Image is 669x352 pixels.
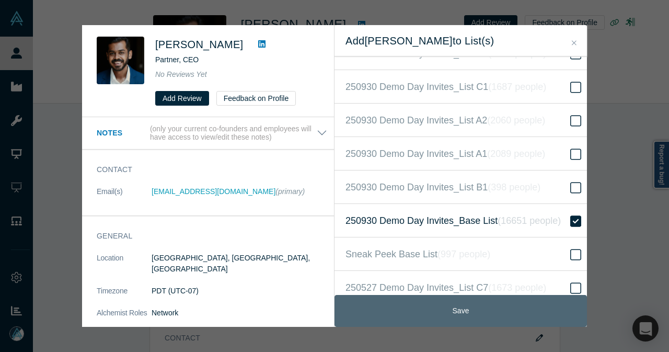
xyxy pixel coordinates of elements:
i: ( 2060 people ) [487,115,545,126]
button: Close [569,37,580,49]
dd: PDT (UTC-07) [152,286,327,297]
i: ( 2089 people ) [487,149,545,159]
dt: Alchemist Roles [97,308,152,330]
h3: Notes [97,128,148,139]
dt: Location [97,253,152,286]
i: ( 1673 people ) [488,282,546,293]
button: Notes (only your current co-founders and employees will have access to view/edit these notes) [97,124,327,142]
a: [EMAIL_ADDRESS][DOMAIN_NAME] [152,187,275,196]
span: 250930 Demo Day Invites_List C1 [345,80,546,94]
span: 250930 Demo Day Invites_List A2 [345,113,545,128]
h3: General [97,231,313,242]
dt: Timezone [97,286,152,308]
span: 250930 Demo Day Invites_Base List [345,213,561,228]
span: 250930 Demo Day Invites_List B1 [345,180,540,195]
button: Add Review [155,91,209,106]
dd: [GEOGRAPHIC_DATA], [GEOGRAPHIC_DATA], [GEOGRAPHIC_DATA] [152,253,327,275]
span: 250930 Demo Day Invites_List A1 [345,146,545,161]
dt: Email(s) [97,186,152,208]
button: Feedback on Profile [216,91,296,106]
a: [PERSON_NAME] [155,39,243,50]
i: ( 1687 people ) [488,82,546,92]
span: Partner, CEO [155,55,199,64]
img: Ganesh R's Profile Image [97,37,144,84]
dd: Network [152,308,327,319]
h2: Add [PERSON_NAME] to List(s) [345,35,576,47]
i: ( 1690 people ) [488,48,546,59]
span: No Reviews Yet [155,70,207,78]
span: 250527 Demo Day Invites_List C7 [345,280,546,295]
i: ( 16651 people ) [498,215,561,226]
h3: Contact [97,164,313,175]
p: (only your current co-founders and employees will have access to view/edit these notes) [150,124,317,142]
i: ( 398 people ) [488,182,540,192]
span: Sneak Peek Base List [345,247,490,262]
i: ( 997 people ) [437,249,490,259]
span: (primary) [275,187,305,196]
button: Save [334,295,587,327]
